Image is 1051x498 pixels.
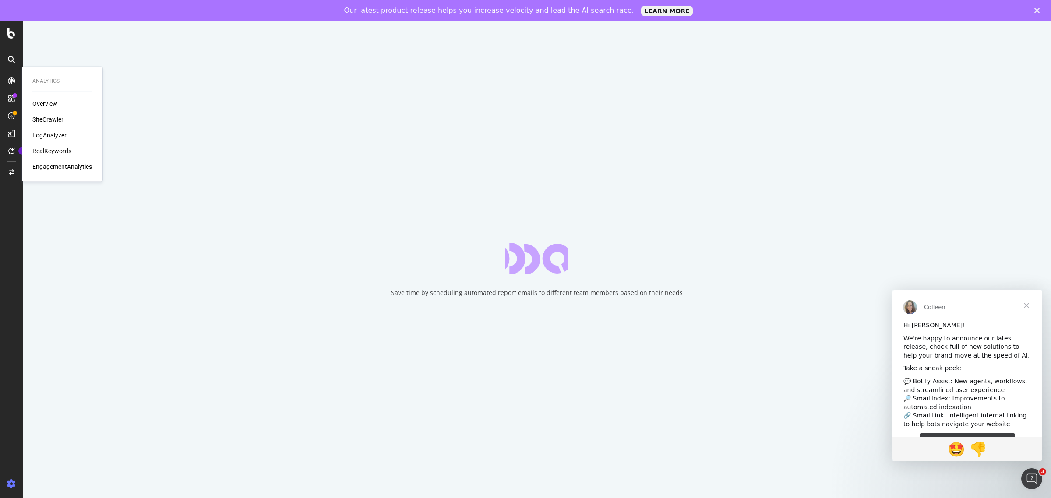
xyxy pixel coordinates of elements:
[1021,468,1042,489] iframe: Intercom live chat
[505,243,568,274] div: animation
[1039,468,1046,475] span: 3
[18,147,26,155] div: Tooltip anchor
[32,131,67,140] a: LogAnalyzer
[892,290,1042,461] iframe: Intercom live chat message
[344,6,634,15] div: Our latest product release helps you increase velocity and lead the AI search race.
[641,6,693,16] a: LEARN MORE
[32,147,71,155] a: RealKeywords
[32,162,92,171] a: EngagementAnalytics
[391,288,683,297] div: Save time by scheduling automated report emails to different team members based on their needs
[1034,8,1043,13] div: Close
[32,77,92,85] div: Analytics
[32,99,57,108] a: Overview
[32,115,63,124] a: SiteCrawler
